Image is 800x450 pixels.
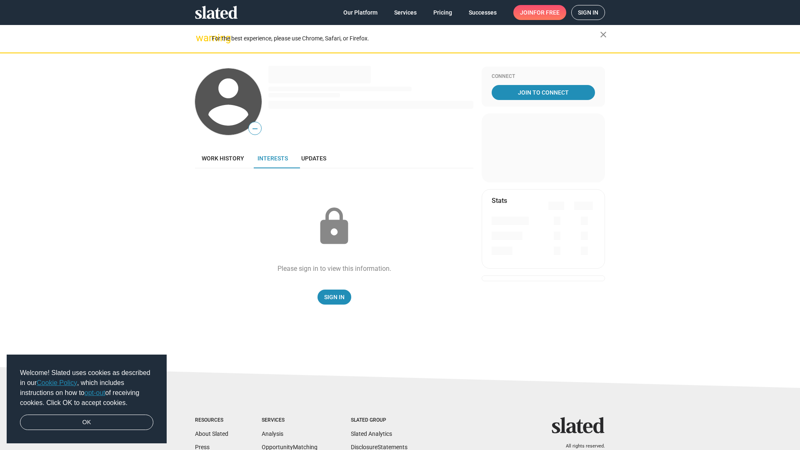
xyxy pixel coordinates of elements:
span: Sign In [324,290,345,305]
a: Services [387,5,423,20]
a: Updates [295,148,333,168]
span: — [249,123,261,134]
span: Updates [301,155,326,162]
a: About Slated [195,430,228,437]
span: Welcome! Slated uses cookies as described in our , which includes instructions on how to of recei... [20,368,153,408]
div: For the best experience, please use Chrome, Safari, or Firefox. [212,33,600,44]
mat-icon: warning [196,33,206,43]
a: Sign in [571,5,605,20]
a: Join To Connect [492,85,595,100]
a: Sign In [317,290,351,305]
div: Connect [492,73,595,80]
span: Services [394,5,417,20]
span: for free [533,5,560,20]
a: Cookie Policy [37,379,77,386]
div: cookieconsent [7,355,167,444]
span: Work history [202,155,244,162]
span: Join [520,5,560,20]
a: Pricing [427,5,459,20]
a: Analysis [262,430,283,437]
a: Joinfor free [513,5,566,20]
span: Our Platform [343,5,377,20]
a: opt-out [85,389,105,396]
a: Slated Analytics [351,430,392,437]
a: dismiss cookie message [20,415,153,430]
a: Interests [251,148,295,168]
a: Work history [195,148,251,168]
div: Please sign in to view this information. [277,264,391,273]
span: Interests [257,155,288,162]
div: Slated Group [351,417,407,424]
span: Pricing [433,5,452,20]
a: Our Platform [337,5,384,20]
a: Successes [462,5,503,20]
span: Sign in [578,5,598,20]
mat-card-title: Stats [492,196,507,205]
span: Successes [469,5,497,20]
div: Services [262,417,317,424]
span: Join To Connect [493,85,593,100]
mat-icon: lock [313,206,355,247]
div: Resources [195,417,228,424]
mat-icon: close [598,30,608,40]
